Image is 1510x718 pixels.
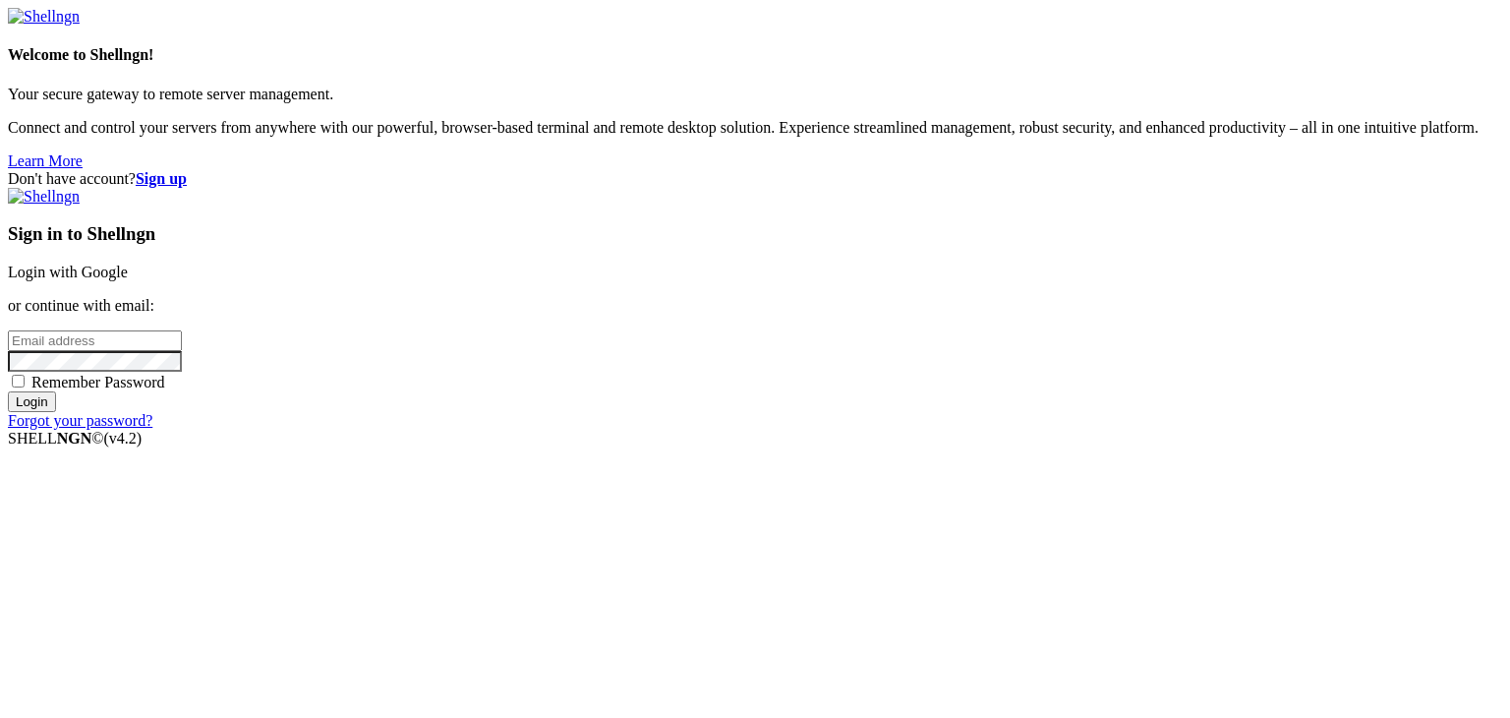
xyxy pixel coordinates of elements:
input: Email address [8,330,182,351]
span: Remember Password [31,374,165,390]
input: Login [8,391,56,412]
h3: Sign in to Shellngn [8,223,1502,245]
a: Learn More [8,152,83,169]
a: Login with Google [8,264,128,280]
b: NGN [57,430,92,447]
img: Shellngn [8,8,80,26]
p: Your secure gateway to remote server management. [8,86,1502,103]
div: Don't have account? [8,170,1502,188]
p: Connect and control your servers from anywhere with our powerful, browser-based terminal and remo... [8,119,1502,137]
span: 4.2.0 [104,430,143,447]
img: Shellngn [8,188,80,206]
input: Remember Password [12,375,25,388]
a: Sign up [136,170,187,187]
h4: Welcome to Shellngn! [8,46,1502,64]
p: or continue with email: [8,297,1502,315]
span: SHELL © [8,430,142,447]
a: Forgot your password? [8,412,152,429]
